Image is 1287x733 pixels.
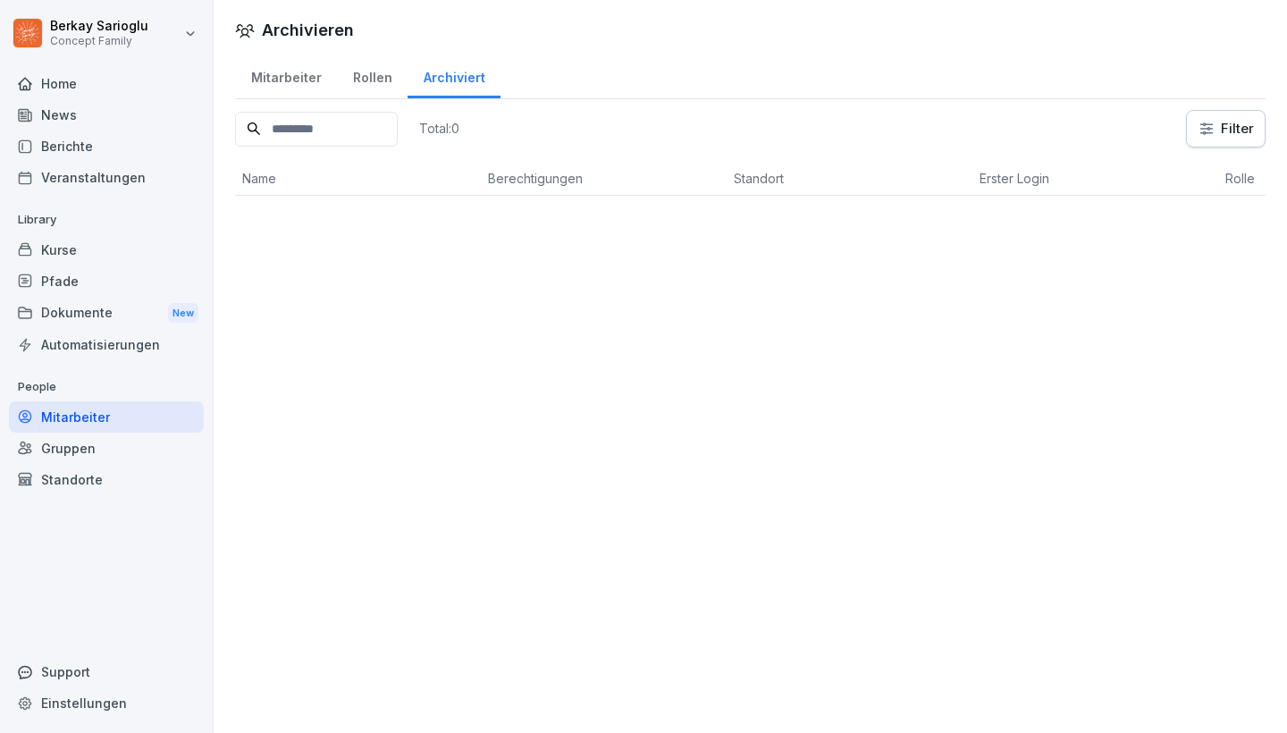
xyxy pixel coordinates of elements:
[481,162,727,196] th: Berechtigungen
[727,162,972,196] th: Standort
[9,687,204,719] a: Einstellungen
[9,206,204,234] p: Library
[9,234,204,265] a: Kurse
[50,19,148,34] p: Berkay Sarioglu
[9,68,204,99] a: Home
[9,99,204,131] a: News
[9,162,204,193] a: Veranstaltungen
[9,329,204,360] a: Automatisierungen
[9,131,204,162] a: Berichte
[168,303,198,324] div: New
[419,120,459,137] p: Total: 0
[235,53,337,98] a: Mitarbeiter
[337,53,408,98] a: Rollen
[50,35,148,47] p: Concept Family
[262,18,354,42] h1: Archivieren
[9,297,204,330] a: DokumenteNew
[1187,111,1265,147] button: Filter
[235,162,481,196] th: Name
[1198,120,1254,138] div: Filter
[408,53,500,98] a: Archiviert
[9,656,204,687] div: Support
[9,373,204,401] p: People
[9,433,204,464] a: Gruppen
[9,265,204,297] a: Pfade
[9,464,204,495] a: Standorte
[9,401,204,433] a: Mitarbeiter
[9,297,204,330] div: Dokumente
[972,162,1218,196] th: Erster Login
